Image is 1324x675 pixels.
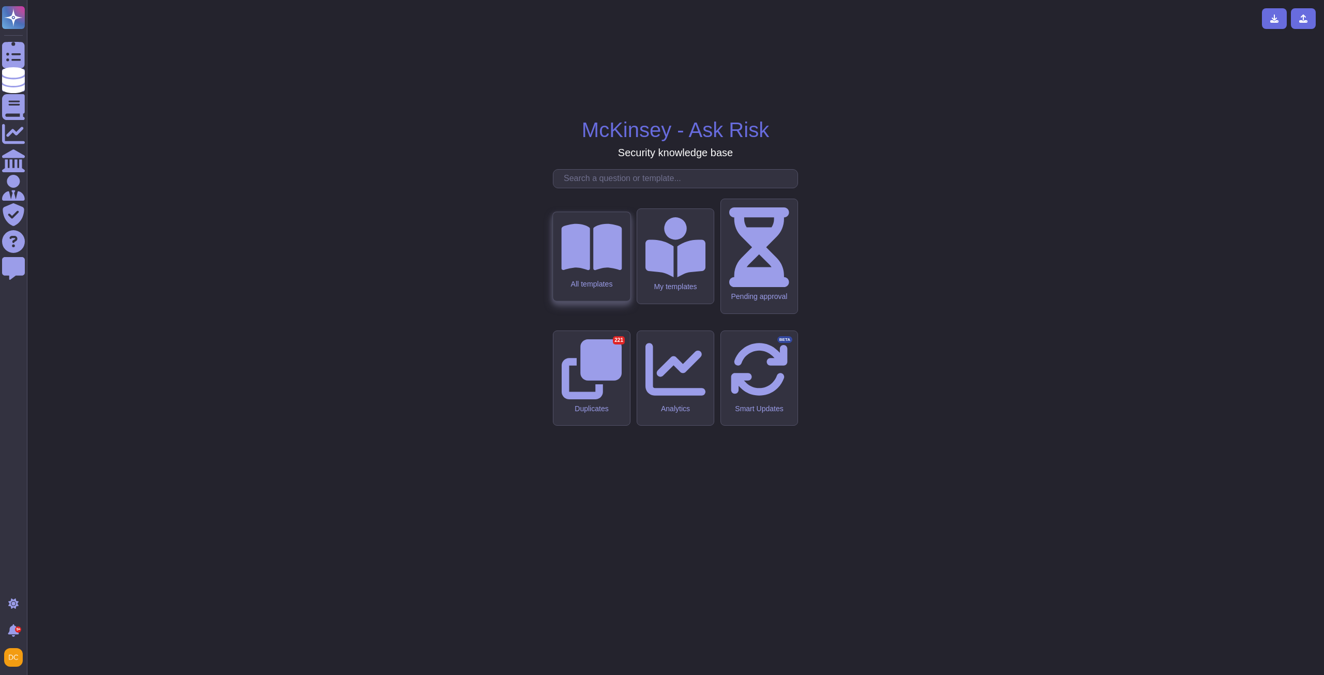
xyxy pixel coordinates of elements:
[729,292,789,301] div: Pending approval
[729,404,789,413] div: Smart Updates
[2,646,30,669] button: user
[559,170,798,188] input: Search a question or template...
[613,336,625,344] div: 221
[645,282,705,291] div: My templates
[618,146,733,159] h3: Security knowledge base
[4,648,23,667] img: user
[645,404,705,413] div: Analytics
[582,117,769,142] h1: McKinsey - Ask Risk
[777,336,792,343] div: BETA
[15,626,21,633] div: 9+
[562,404,622,413] div: Duplicates
[561,279,622,288] div: All templates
